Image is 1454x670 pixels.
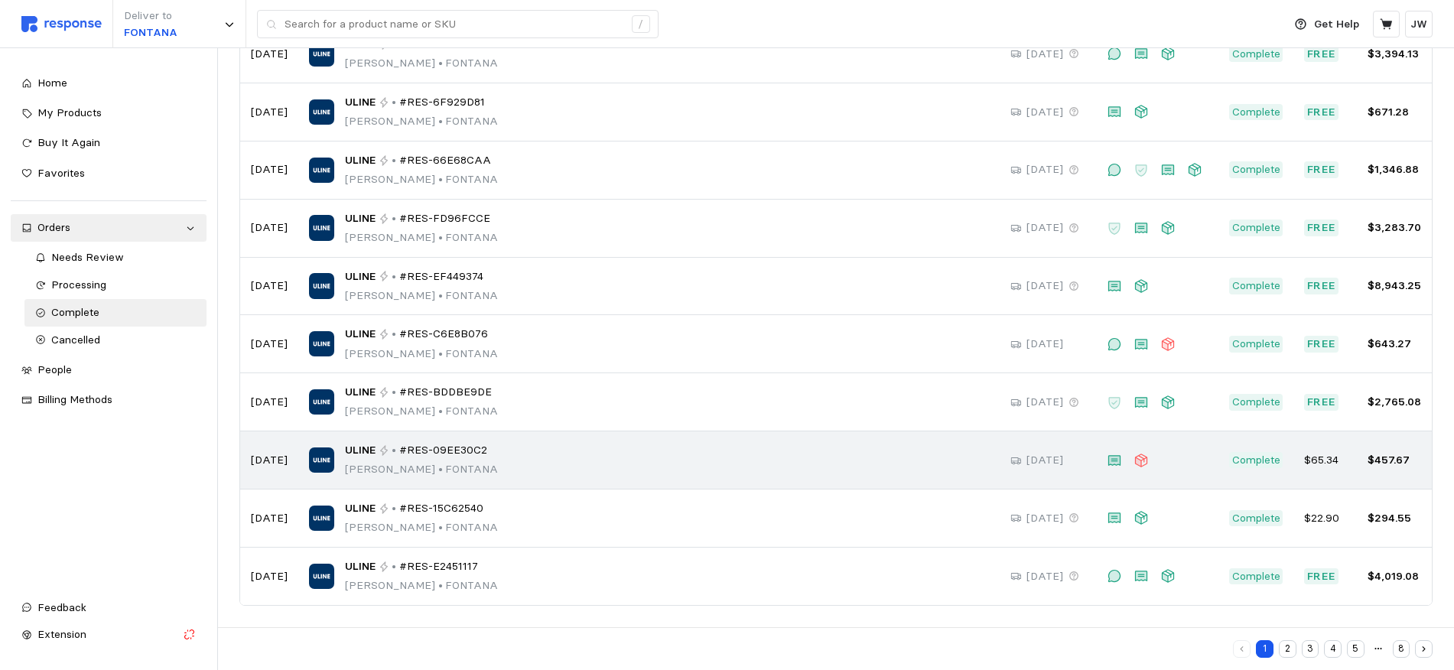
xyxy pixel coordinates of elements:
span: Extension [37,627,86,641]
button: 4 [1324,640,1342,658]
p: [DATE] [1026,161,1063,178]
span: #RES-E2451117 [399,558,478,575]
p: JW [1410,16,1427,33]
p: Free [1307,394,1336,411]
span: Needs Review [51,250,124,264]
p: Complete [1232,46,1280,63]
p: • [392,500,396,517]
p: [PERSON_NAME] FONTANA [345,577,498,594]
span: • [435,114,445,128]
p: Free [1307,220,1336,236]
span: #RES-BDDBE9DE [399,384,492,401]
img: ULINE [309,158,334,183]
p: $65.34 [1304,452,1346,469]
p: • [392,384,396,401]
img: ULINE [309,564,334,589]
input: Search for a product name or SKU [285,11,623,38]
img: ULINE [309,99,334,125]
p: [DATE] [251,104,288,121]
p: [DATE] [1026,510,1063,527]
img: ULINE [309,389,334,415]
img: svg%3e [21,16,102,32]
span: Home [37,76,67,89]
span: ULINE [345,558,376,575]
a: Home [11,70,207,97]
span: • [435,230,445,244]
img: ULINE [309,506,334,531]
p: Complete [1232,568,1280,585]
p: [DATE] [251,336,288,353]
p: $643.27 [1368,336,1421,353]
p: Free [1307,278,1336,294]
a: Needs Review [24,244,207,272]
p: [DATE] [251,278,288,294]
p: [DATE] [1026,336,1063,353]
p: [DATE] [251,452,288,469]
p: Complete [1232,394,1280,411]
button: 1 [1256,640,1273,658]
span: ULINE [345,500,376,517]
p: Complete [1232,452,1280,469]
span: • [435,346,445,360]
a: Complete [24,299,207,327]
span: ULINE [345,442,376,459]
p: $3,394.13 [1368,46,1421,63]
span: ULINE [345,210,376,227]
span: • [435,56,445,70]
p: [PERSON_NAME] FONTANA [345,113,498,130]
p: Complete [1232,220,1280,236]
p: • [392,210,396,227]
p: Complete [1232,161,1280,178]
p: Free [1307,104,1336,121]
p: Free [1307,46,1336,63]
p: • [392,152,396,169]
p: [DATE] [1026,46,1063,63]
button: 5 [1347,640,1365,658]
p: [DATE] [1026,220,1063,236]
span: Processing [51,278,106,291]
img: ULINE [309,41,334,67]
a: Processing [24,272,207,299]
span: Favorites [37,166,85,180]
button: 3 [1302,640,1319,658]
a: People [11,356,207,384]
a: Billing Methods [11,386,207,414]
p: • [392,558,396,575]
button: Get Help [1286,10,1368,39]
p: Free [1307,568,1336,585]
a: Favorites [11,160,207,187]
button: 2 [1279,640,1296,658]
p: [DATE] [1026,278,1063,294]
span: • [435,578,445,592]
p: [DATE] [1026,452,1063,469]
p: $3,283.70 [1368,220,1421,236]
span: • [435,288,445,302]
span: #RES-EF449374 [399,268,483,285]
span: • [435,462,445,476]
p: [DATE] [251,394,288,411]
p: [DATE] [1026,104,1063,121]
span: Cancelled [51,333,100,346]
button: Feedback [11,594,207,622]
p: Complete [1232,510,1280,527]
p: Complete [1232,336,1280,353]
p: $457.67 [1368,452,1421,469]
span: #RES-66E68CAA [399,152,491,169]
p: [PERSON_NAME] FONTANA [345,403,498,420]
div: Orders [37,220,180,236]
p: FONTANA [124,24,177,41]
p: [DATE] [251,161,288,178]
a: My Products [11,99,207,127]
p: [PERSON_NAME] FONTANA [345,229,498,246]
p: [DATE] [251,568,288,585]
span: #RES-FD96FCCE [399,210,490,227]
p: Free [1307,161,1336,178]
button: Extension [11,621,207,649]
span: Feedback [37,600,86,614]
span: People [37,363,72,376]
span: ULINE [345,384,376,401]
p: • [392,94,396,111]
p: $1,346.88 [1368,161,1421,178]
p: Free [1307,336,1336,353]
a: Orders [11,214,207,242]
